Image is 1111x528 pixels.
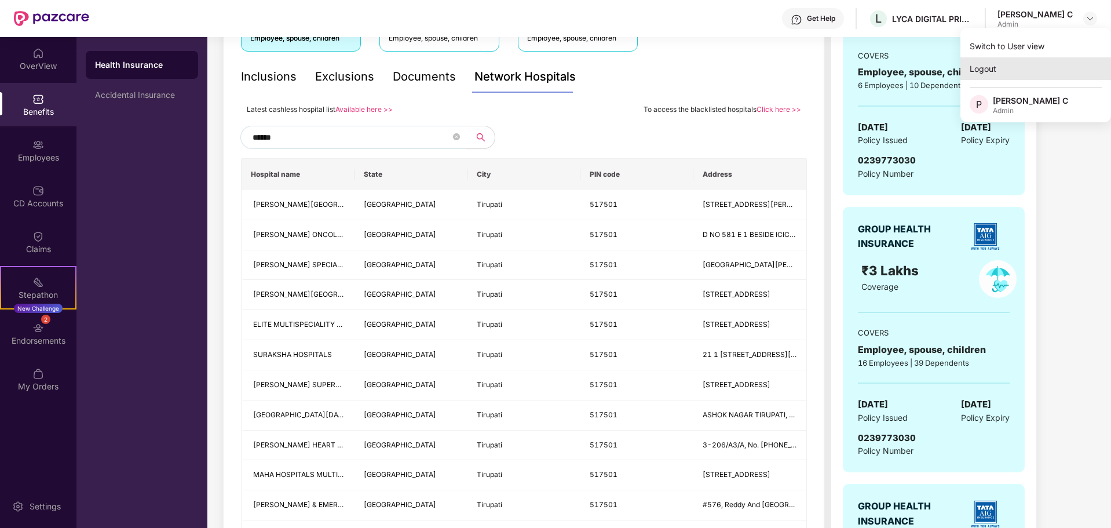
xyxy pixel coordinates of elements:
td: Andhra Pradesh [355,250,467,281]
div: [PERSON_NAME] C [993,95,1068,106]
span: [PERSON_NAME] & EMERGENCY HOSPITAL [253,500,398,509]
td: ELITE MULTISPECIALITY HOSPITAL PVT LTD [242,310,355,340]
span: ₹3 Lakhs [861,263,922,278]
span: 3-206/A3/A, No. [PHONE_NUMBER]/1a, [GEOGRAPHIC_DATA] [703,440,911,449]
span: [PERSON_NAME][GEOGRAPHIC_DATA] [253,290,383,298]
img: New Pazcare Logo [14,11,89,26]
span: [GEOGRAPHIC_DATA] [364,350,436,359]
span: [DATE] [858,121,888,134]
div: Settings [26,501,64,512]
span: [GEOGRAPHIC_DATA] [364,230,436,239]
span: [STREET_ADDRESS][PERSON_NAME] [703,200,828,209]
div: GROUP HEALTH INSURANCE [858,499,959,528]
img: svg+xml;base64,PHN2ZyBpZD0iQmVuZWZpdHMiIHhtbG5zPSJodHRwOi8vd3d3LnczLm9yZy8yMDAwL3N2ZyIgd2lkdGg9Ij... [32,93,44,105]
span: SURAKSHA HOSPITALS [253,350,332,359]
span: MAHA HOSPITALS MULTI SPECIALITY HOSPITAL [253,470,415,479]
span: [GEOGRAPHIC_DATA] [364,200,436,209]
span: 517501 [590,320,617,329]
span: To access the blacklisted hospitals [644,105,756,114]
img: insurerLogo [965,216,1006,257]
td: Tirupati [467,400,580,431]
span: Tirupati [477,230,502,239]
td: Tirupati [467,190,580,220]
span: Policy Issued [858,134,908,147]
div: Admin [997,20,1073,29]
img: svg+xml;base64,PHN2ZyBpZD0iRW5kb3JzZW1lbnRzIiB4bWxucz0iaHR0cDovL3d3dy53My5vcmcvMjAwMC9zdmciIHdpZH... [32,322,44,334]
span: [GEOGRAPHIC_DATA] [364,320,436,329]
td: VENKATARAMANA HEART & MATERNITY HOSPITAL [242,431,355,461]
span: [PERSON_NAME] SPECIALITY HOSPITAL [253,260,388,269]
span: 0239773030 [858,432,916,443]
td: Andhra Pradesh [355,310,467,340]
span: Tirupati [477,350,502,359]
img: svg+xml;base64,PHN2ZyB4bWxucz0iaHR0cDovL3d3dy53My5vcmcvMjAwMC9zdmciIHdpZHRoPSIyMSIgaGVpZ2h0PSIyMC... [32,276,44,288]
span: Tirupati [477,320,502,329]
th: Address [693,159,806,190]
span: P [976,97,982,111]
td: VENNELA SUPERSPECIALITY EYE & DENTAL HOSPITAL [242,370,355,400]
div: 6 Employees | 10 Dependents [858,79,1010,91]
span: Tirupati [477,290,502,298]
div: COVERS [858,50,1010,61]
span: close-circle [453,133,460,140]
div: Health Insurance [95,59,189,71]
span: 517501 [590,290,617,298]
span: 517501 [590,410,617,419]
img: svg+xml;base64,PHN2ZyBpZD0iSG9tZSIgeG1sbnM9Imh0dHA6Ly93d3cudzMub3JnLzIwMDAvc3ZnIiB3aWR0aD0iMjAiIG... [32,48,44,59]
td: Tirupati [467,340,580,370]
td: Tirupati [467,460,580,490]
span: D NO 581 E 1 BESIDE ICICI BANK, REDDY & REDDY COLONY [703,230,902,239]
div: Network Hospitals [474,68,576,86]
img: svg+xml;base64,PHN2ZyBpZD0iQ2xhaW0iIHhtbG5zPSJodHRwOi8vd3d3LnczLm9yZy8yMDAwL3N2ZyIgd2lkdGg9IjIwIi... [32,231,44,242]
span: Policy Number [858,446,913,456]
span: [PERSON_NAME] ONCOLOGY & RHEUMATOLOGY CENTER [253,230,448,239]
div: Exclusions [315,68,374,86]
div: Inclusions [241,68,297,86]
td: Tirupati [467,250,580,281]
th: City [467,159,580,190]
img: svg+xml;base64,PHN2ZyBpZD0iTXlfT3JkZXJzIiBkYXRhLW5hbWU9Ik15IE9yZGVycyIgeG1sbnM9Imh0dHA6Ly93d3cudz... [32,368,44,380]
span: [PERSON_NAME] HEART & MATERNITY HOSPITAL [253,440,419,449]
span: Coverage [861,282,898,292]
a: Available here >> [335,105,393,114]
span: Hospital name [251,170,345,179]
td: Tirupati [467,280,580,310]
img: svg+xml;base64,PHN2ZyBpZD0iU2V0dGluZy0yMHgyMCIgeG1sbnM9Imh0dHA6Ly93d3cudzMub3JnLzIwMDAvc3ZnIiB3aW... [12,501,24,512]
td: Tirupati [467,370,580,400]
span: 21 1 [STREET_ADDRESS][PERSON_NAME][PERSON_NAME], NEAR [GEOGRAPHIC_DATA] [703,350,999,359]
div: Logout [960,57,1111,80]
img: svg+xml;base64,PHN2ZyBpZD0iRHJvcGRvd24tMzJ4MzIiIHhtbG5zPSJodHRwOi8vd3d3LnczLm9yZy8yMDAwL3N2ZyIgd2... [1086,14,1095,23]
span: 0239773030 [858,155,916,166]
td: SURAKSHA HOSPITALS [242,340,355,370]
td: 3-206/A3/A, No. 10-14-587/1a, Reddy And Reddys Colony [693,431,806,461]
div: [PERSON_NAME] C [997,9,1073,20]
span: Tirupati [477,470,502,479]
img: svg+xml;base64,PHN2ZyBpZD0iRW1wbG95ZWVzIiB4bWxucz0iaHR0cDovL3d3dy53My5vcmcvMjAwMC9zdmciIHdpZHRoPS... [32,139,44,151]
div: Employee, spouse, children [527,33,628,44]
span: 517501 [590,200,617,209]
span: Policy Number [858,169,913,179]
div: COVERS [858,327,1010,338]
span: Tirupati [477,380,502,389]
td: Andhra Pradesh [355,400,467,431]
td: Andhra Pradesh [355,370,467,400]
span: Tirupati [477,200,502,209]
span: search [466,133,495,142]
span: [DATE] [858,398,888,412]
div: Employee, spouse, children [389,33,490,44]
span: [GEOGRAPHIC_DATA][PERSON_NAME] [703,260,832,269]
td: SRI PADMAVATHI HEALTH CARE HOSPITAL [242,190,355,220]
span: Policy Expiry [961,134,1010,147]
span: Tirupati [477,260,502,269]
span: #576, Reddy And [GEOGRAPHIC_DATA] [703,500,834,509]
div: Documents [393,68,456,86]
button: search [466,126,495,149]
td: Andhra Pradesh [355,340,467,370]
span: [PERSON_NAME] SUPERSPECIALITY EYE & DENTAL HOSPITAL [253,380,461,389]
td: Plot No 10 14 576/6, Reddy And Reddy Colony [693,310,806,340]
td: Andhra Pradesh [355,490,467,520]
span: [DATE] [961,121,991,134]
span: Policy Expiry [961,412,1010,424]
td: No 13-7-936/6, Tuda Road [693,460,806,490]
td: 502 B 1st Floor, KT Road [693,370,806,400]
